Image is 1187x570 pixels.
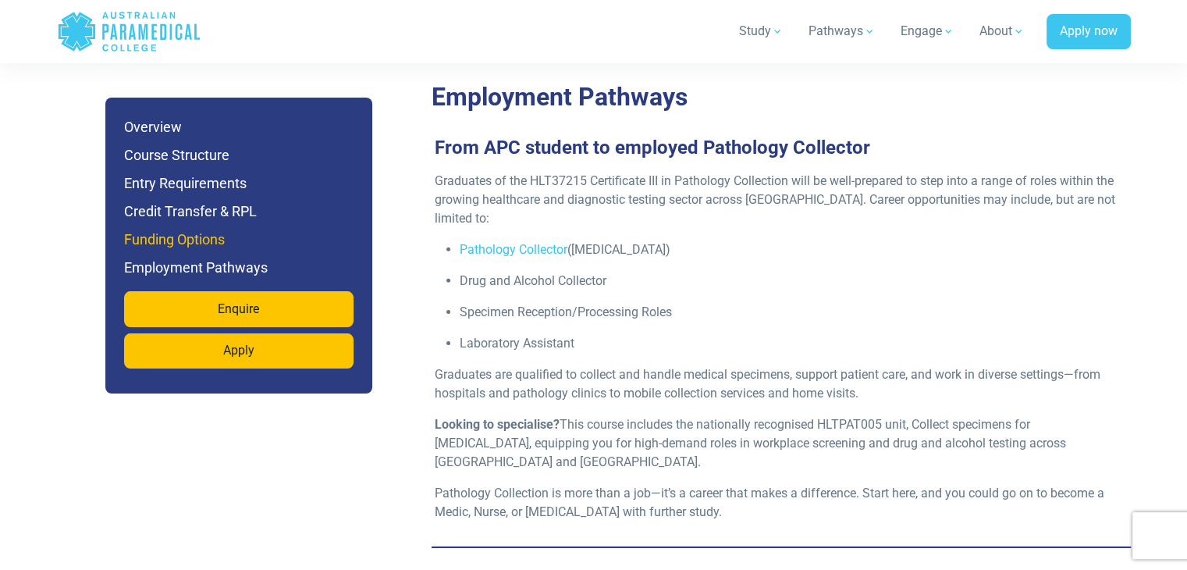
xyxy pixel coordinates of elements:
a: Pathology Collector [460,242,567,257]
p: Pathology Collection is more than a job—it’s a career that makes a difference. Start here, and yo... [435,484,1115,522]
p: Drug and Alcohol Collector [460,272,1115,290]
p: Graduates of the HLT37215 Certificate III in Pathology Collection will be well-prepared to step i... [435,172,1115,228]
a: Engage [891,9,964,53]
p: Graduates are qualified to collect and handle medical specimens, support patient care, and work i... [435,365,1115,403]
a: About [970,9,1034,53]
a: Apply now [1047,14,1131,50]
strong: Looking to specialise? [435,417,560,432]
p: Specimen Reception/Processing Roles [460,303,1115,322]
a: Study [730,9,793,53]
h2: Employment Pathways [432,82,1131,112]
p: This course includes the nationally recognised HLTPAT005 unit, Collect specimens for [MEDICAL_DAT... [435,415,1115,472]
h3: From APC student to employed Pathology Collector [425,137,1125,159]
p: ([MEDICAL_DATA]) [460,240,1115,259]
a: Australian Paramedical College [57,6,201,57]
p: Laboratory Assistant [460,334,1115,353]
a: Pathways [799,9,885,53]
